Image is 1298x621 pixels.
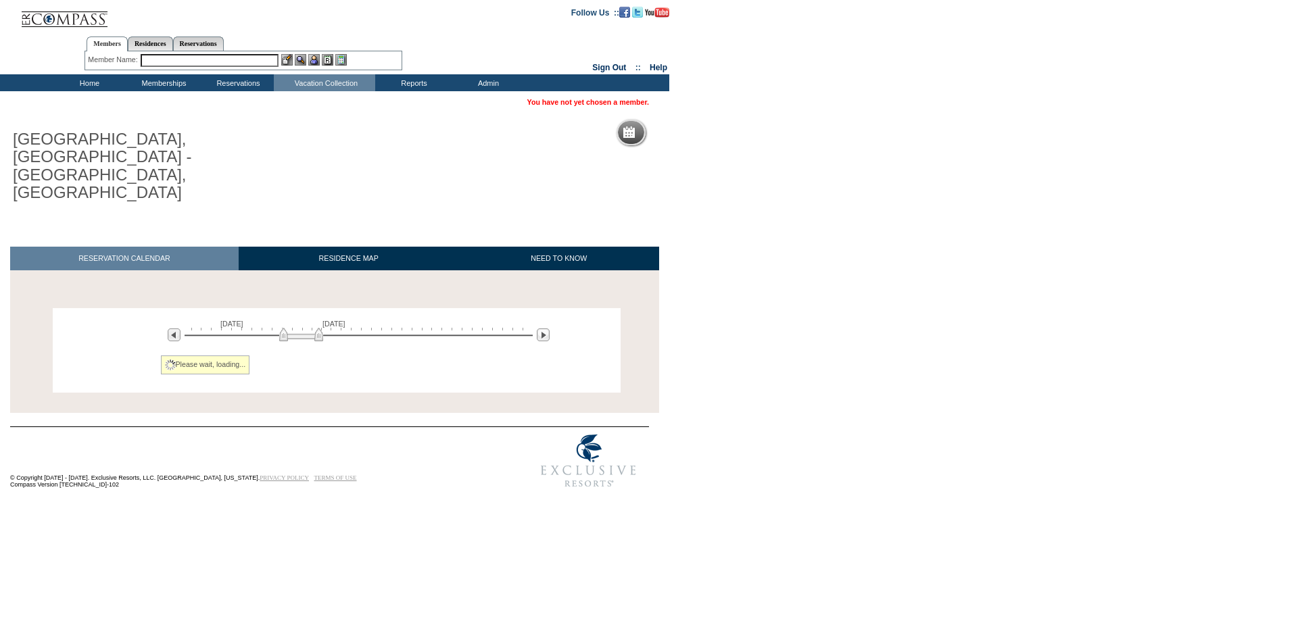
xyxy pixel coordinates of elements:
[619,7,630,16] a: Become our fan on Facebook
[308,54,320,66] img: Impersonate
[173,36,224,51] a: Reservations
[632,7,643,18] img: Follow us on Twitter
[281,54,293,66] img: b_edit.gif
[632,7,643,16] a: Follow us on Twitter
[161,355,250,374] div: Please wait, loading...
[322,54,333,66] img: Reservations
[645,7,669,18] img: Subscribe to our YouTube Channel
[537,328,550,341] img: Next
[295,54,306,66] img: View
[10,428,483,495] td: © Copyright [DATE] - [DATE]. Exclusive Resorts, LLC. [GEOGRAPHIC_DATA], [US_STATE]. Compass Versi...
[528,427,649,495] img: Exclusive Resorts
[239,247,459,270] a: RESIDENCE MAP
[87,36,128,51] a: Members
[314,474,357,481] a: TERMS OF USE
[260,474,309,481] a: PRIVACY POLICY
[640,128,744,137] h5: Reservation Calendar
[458,247,659,270] a: NEED TO KNOW
[220,320,243,328] span: [DATE]
[128,36,173,51] a: Residences
[592,63,626,72] a: Sign Out
[527,98,649,106] span: You have not yet chosen a member.
[51,74,125,91] td: Home
[645,7,669,16] a: Subscribe to our YouTube Channel
[635,63,641,72] span: ::
[88,54,140,66] div: Member Name:
[619,7,630,18] img: Become our fan on Facebook
[650,63,667,72] a: Help
[335,54,347,66] img: b_calculator.gif
[450,74,524,91] td: Admin
[322,320,345,328] span: [DATE]
[165,359,176,370] img: spinner2.gif
[10,128,313,205] h1: [GEOGRAPHIC_DATA], [GEOGRAPHIC_DATA] - [GEOGRAPHIC_DATA], [GEOGRAPHIC_DATA]
[168,328,181,341] img: Previous
[274,74,375,91] td: Vacation Collection
[375,74,450,91] td: Reports
[199,74,274,91] td: Reservations
[10,247,239,270] a: RESERVATION CALENDAR
[125,74,199,91] td: Memberships
[571,7,619,18] td: Follow Us ::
